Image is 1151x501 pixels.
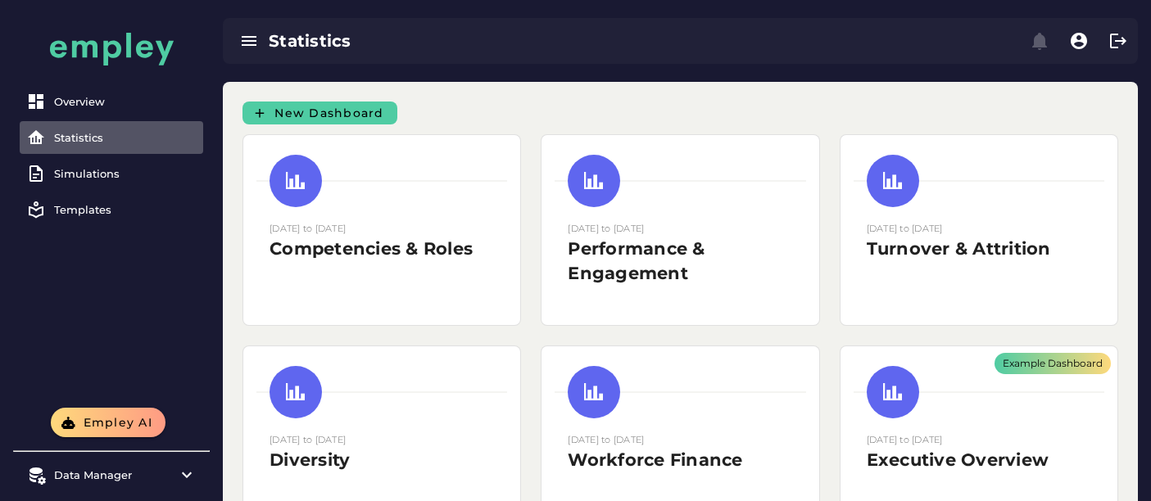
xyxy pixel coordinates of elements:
[867,237,1091,261] h2: Turnover & Attrition
[54,203,197,216] div: Templates
[568,448,792,472] h2: Workforce Finance
[270,223,346,234] small: [DATE] to [DATE]
[270,237,494,261] h2: Competencies & Roles
[242,102,397,124] button: New Dashboard
[54,131,197,144] div: Statistics
[270,448,494,472] h2: Diversity
[568,223,644,234] small: [DATE] to [DATE]
[867,223,943,234] small: [DATE] to [DATE]
[568,434,644,445] small: [DATE] to [DATE]
[269,29,645,52] div: Statistics
[270,434,346,445] small: [DATE] to [DATE]
[20,121,203,154] a: Statistics
[54,468,169,481] div: Data Manager
[274,106,384,120] span: New Dashboard
[568,237,792,286] h2: Performance & Engagement
[20,85,203,118] a: Overview
[20,157,203,190] a: Simulations
[20,193,203,226] a: Templates
[54,167,197,180] div: Simulations
[82,415,152,430] span: Empley AI
[51,408,165,437] button: Empley AI
[54,95,197,108] div: Overview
